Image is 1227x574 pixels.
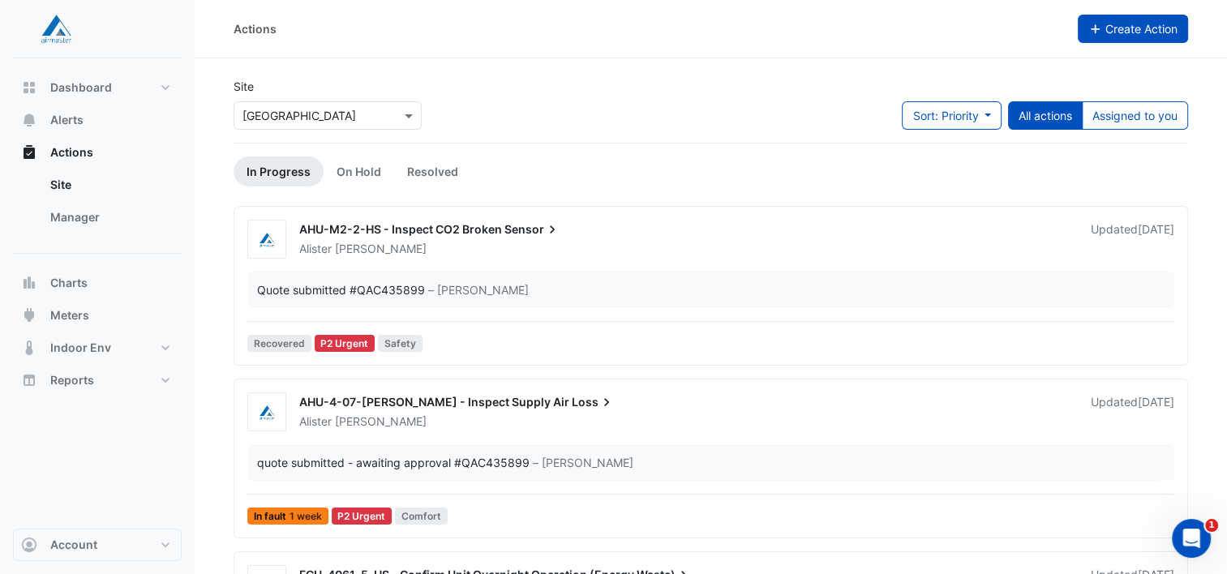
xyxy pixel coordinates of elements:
span: Recovered [247,335,311,352]
a: Manager [37,201,182,233]
button: Sort: Priority [902,101,1002,130]
button: Charts [13,267,182,299]
span: 1 [1205,519,1218,532]
span: Loss [572,394,615,410]
button: Reports [13,364,182,396]
img: Airmaster Australia [248,232,285,248]
button: Account [13,529,182,561]
app-icon: Meters [21,307,37,323]
img: Airmaster Australia [248,405,285,421]
div: P2 Urgent [315,335,375,352]
span: Indoor Env [50,340,111,356]
app-icon: Charts [21,275,37,291]
div: Updated [1091,394,1174,430]
span: In fault [247,508,328,525]
app-icon: Reports [21,372,37,388]
a: Resolved [394,156,471,186]
div: Quote submitted #QAC435899 [257,281,425,298]
span: Reports [50,372,94,388]
button: Create Action [1078,15,1189,43]
span: 1 week [290,512,322,521]
iframe: Intercom live chat [1172,519,1211,558]
span: Tue 22-Jul-2025 14:16 AEST [1138,222,1174,236]
span: Charts [50,275,88,291]
div: P2 Urgent [332,508,393,525]
button: Indoor Env [13,332,182,364]
span: Alister [299,242,332,255]
app-icon: Indoor Env [21,340,37,356]
div: quote submitted - awaiting approval #QAC435899 [257,454,530,471]
a: Site [37,169,182,201]
div: Actions [13,169,182,240]
span: AHU-M2-2-HS - Inspect CO2 Broken [299,222,502,236]
button: Alerts [13,104,182,136]
button: Meters [13,299,182,332]
span: – [PERSON_NAME] [428,281,529,298]
img: Company Logo [19,13,92,45]
span: Meters [50,307,89,323]
button: Assigned to you [1082,101,1188,130]
span: Actions [50,144,93,161]
button: Dashboard [13,71,182,104]
span: Comfort [395,508,448,525]
button: All actions [1008,101,1083,130]
span: [PERSON_NAME] [335,241,427,257]
span: – [PERSON_NAME] [533,454,633,471]
div: Actions [234,20,277,37]
app-icon: Alerts [21,112,37,128]
span: Sensor [504,221,560,238]
span: Dashboard [50,79,112,96]
app-icon: Actions [21,144,37,161]
span: AHU-4-07-[PERSON_NAME] - Inspect Supply Air [299,395,569,409]
app-icon: Dashboard [21,79,37,96]
a: In Progress [234,156,324,186]
div: Updated [1091,221,1174,257]
span: Safety [378,335,423,352]
span: Alister [299,414,332,428]
span: Create Action [1105,22,1178,36]
span: [PERSON_NAME] [335,413,427,430]
a: On Hold [324,156,394,186]
span: Alerts [50,112,84,128]
span: Account [50,537,97,553]
span: Tue 22-Jul-2025 14:15 AEST [1138,395,1174,409]
button: Actions [13,136,182,169]
span: Sort: Priority [912,109,978,122]
label: Site [234,78,254,95]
